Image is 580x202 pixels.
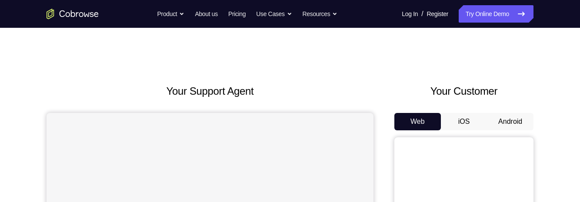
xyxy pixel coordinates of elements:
[459,5,533,23] a: Try Online Demo
[402,5,418,23] a: Log In
[157,5,185,23] button: Product
[228,5,246,23] a: Pricing
[487,113,533,130] button: Android
[256,5,292,23] button: Use Cases
[47,9,99,19] a: Go to the home page
[303,5,338,23] button: Resources
[441,113,487,130] button: iOS
[421,9,423,19] span: /
[427,5,448,23] a: Register
[195,5,217,23] a: About us
[394,113,441,130] button: Web
[394,83,533,99] h2: Your Customer
[47,83,373,99] h2: Your Support Agent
